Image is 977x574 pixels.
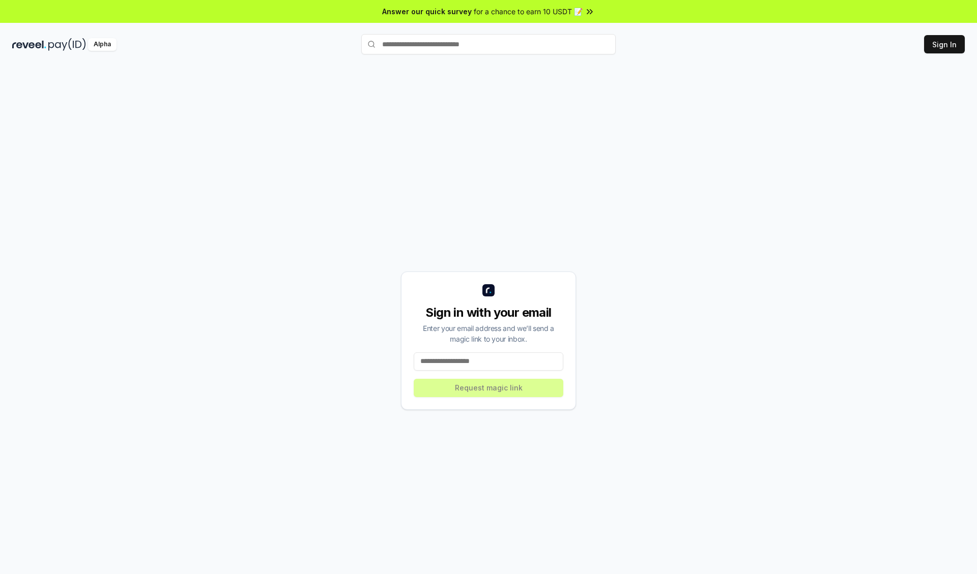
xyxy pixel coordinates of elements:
div: Enter your email address and we’ll send a magic link to your inbox. [414,323,563,344]
img: pay_id [48,38,86,51]
div: Alpha [88,38,117,51]
div: Sign in with your email [414,305,563,321]
span: Answer our quick survey [382,6,472,17]
img: logo_small [482,284,495,296]
button: Sign In [924,35,965,53]
img: reveel_dark [12,38,46,51]
span: for a chance to earn 10 USDT 📝 [474,6,583,17]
